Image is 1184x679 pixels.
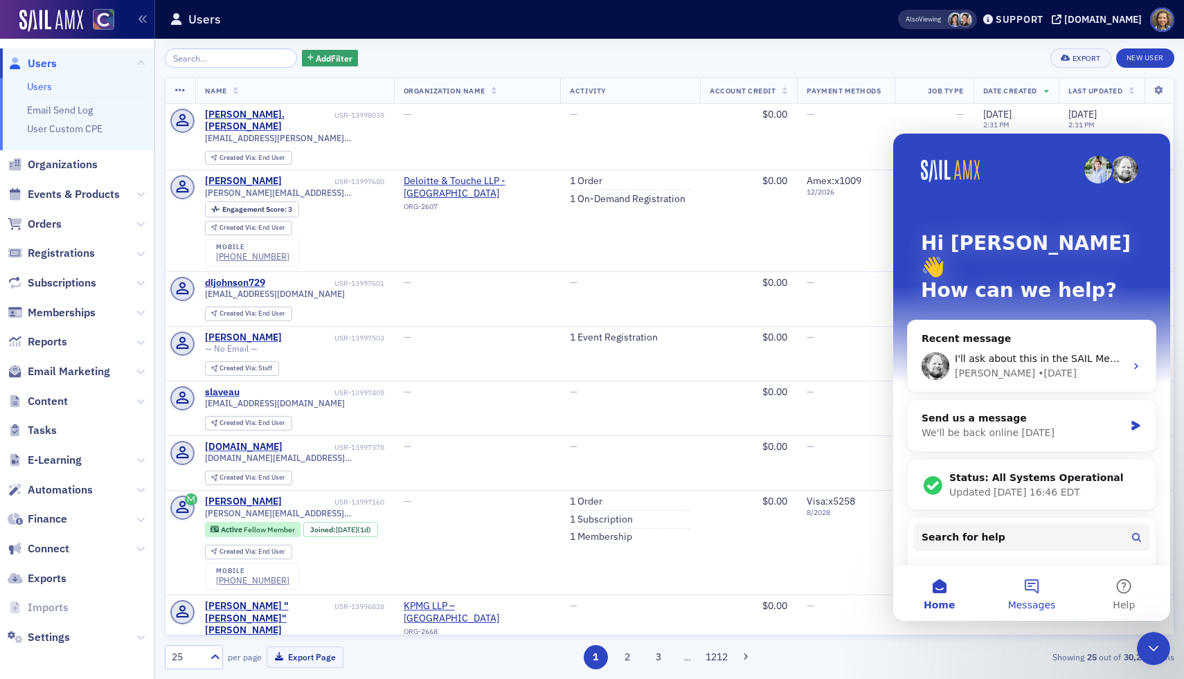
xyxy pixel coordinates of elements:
span: — [807,276,814,289]
span: — [807,386,814,398]
span: Settings [28,630,70,645]
span: Memberships [28,305,96,320]
span: Help [219,467,242,476]
span: [DOMAIN_NAME][EMAIL_ADDRESS][DOMAIN_NAME] [205,453,384,463]
span: — No Email — [205,343,258,354]
span: $0.00 [762,108,787,120]
div: USR-13997503 [284,334,384,343]
span: Automations [28,482,93,498]
div: Created Via: Staff [205,361,279,376]
span: — [570,599,577,612]
div: Created Via: End User [205,416,292,431]
time: 12:09 PM [983,612,1014,622]
span: — [404,331,411,343]
div: [PERSON_NAME] [205,332,282,344]
span: Date Created [983,86,1037,96]
span: [EMAIL_ADDRESS][DOMAIN_NAME] [205,398,345,408]
a: Users [8,56,57,71]
span: — [404,276,411,289]
a: E-Learning [8,453,82,468]
button: 3 [647,645,671,669]
button: Export [1050,48,1111,68]
div: slaveau [205,386,240,399]
div: End User [219,224,285,232]
button: Export Page [267,646,343,668]
div: Created Via: End User [205,471,292,485]
div: mobile [216,567,289,575]
a: KPMG LLP – [GEOGRAPHIC_DATA] [404,600,551,624]
a: dljohnson729 [205,277,265,289]
span: — [404,108,411,120]
div: End User [219,548,285,556]
a: New User [1116,48,1174,68]
time: 2:31 PM [1068,120,1095,129]
span: [PERSON_NAME][EMAIL_ADDRESS][DOMAIN_NAME] [205,508,384,518]
span: [DATE] [336,525,357,534]
span: Messages [115,467,163,476]
button: 1212 [705,645,729,669]
time: 2:31 PM [983,120,1010,129]
span: KPMG LLP – Denver [404,600,551,624]
span: Deloitte & Touche LLP - Denver [404,175,551,199]
span: Connect [28,541,69,556]
span: — [807,108,814,120]
a: [PERSON_NAME] [205,175,282,188]
span: Imports [28,600,69,615]
a: [DOMAIN_NAME] [205,441,282,453]
a: 1 Membership [570,531,632,543]
button: 1 [584,645,608,669]
span: — [570,440,577,453]
div: 25 [172,650,202,664]
a: Users [27,80,52,93]
a: 1 Subscription [570,514,633,526]
span: Organizations [28,157,98,172]
img: SailAMX [93,9,114,30]
span: — [807,331,814,343]
div: Created Via: End User [205,307,292,321]
a: 1 Event Registration [570,332,658,344]
a: Orders [8,217,62,232]
div: Support [996,13,1043,26]
span: — [570,386,577,398]
span: Home [30,467,62,476]
div: ORG-2668 [404,627,551,641]
img: SailAMX [19,10,83,32]
div: We'll be back online [DATE] [28,292,231,307]
div: Joined: 2025-08-13 00:00:00 [303,522,378,537]
button: Messages [92,432,184,487]
div: [PERSON_NAME].[PERSON_NAME] [205,109,332,133]
div: [PERSON_NAME] [62,233,142,247]
div: USR-13997405 [242,388,384,397]
div: End User [219,419,285,427]
a: Subscriptions [8,275,96,291]
span: $0.00 [762,331,787,343]
div: Redirect an Event to a 3rd Party URL [20,423,257,449]
span: [EMAIL_ADDRESS][PERSON_NAME][DOMAIN_NAME] [205,133,384,143]
span: Payment Methods [807,86,881,96]
span: Pamela Galey-Coleman [958,12,972,27]
a: Events & Products [8,187,120,202]
span: Viewing [906,15,941,24]
span: — [404,495,411,507]
span: E-Learning [28,453,82,468]
span: Job Type [928,86,964,96]
span: Events & Products [28,187,120,202]
div: Send us a message [28,278,231,292]
a: [PHONE_NUMBER] [216,251,289,262]
span: Created Via : [219,418,258,427]
a: 1 Order [570,496,602,508]
span: Subscriptions [28,275,96,291]
div: • [DATE] [145,233,183,247]
span: Active [221,525,244,534]
span: Orders [28,217,62,232]
a: User Custom CPE [27,123,102,135]
span: Search for help [28,397,112,411]
a: Reports [8,334,67,350]
span: Updated [DATE] 16:46 EDT [56,353,187,364]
